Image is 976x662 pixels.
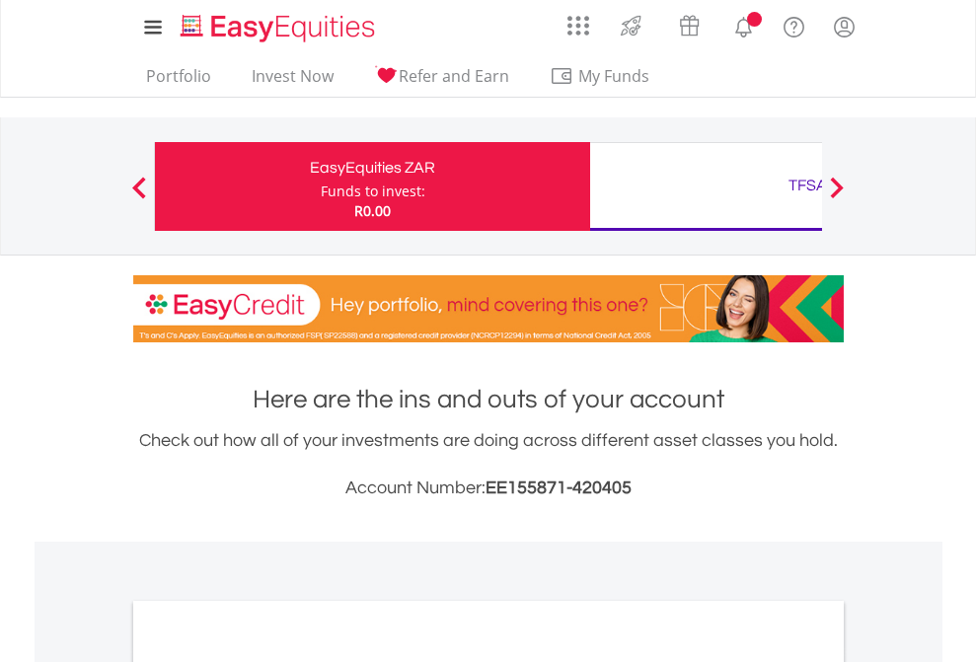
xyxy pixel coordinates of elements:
a: AppsGrid [555,5,602,37]
button: Next [817,186,857,206]
a: Notifications [718,5,769,44]
img: EasyCredit Promotion Banner [133,275,844,342]
img: vouchers-v2.svg [673,10,706,41]
span: EE155871-420405 [486,478,632,497]
h1: Here are the ins and outs of your account [133,382,844,417]
div: Check out how all of your investments are doing across different asset classes you hold. [133,427,844,502]
a: FAQ's and Support [769,5,819,44]
div: Funds to invest: [321,182,425,201]
a: Portfolio [138,66,219,97]
button: Previous [119,186,159,206]
a: Invest Now [244,66,341,97]
h3: Account Number: [133,475,844,502]
img: thrive-v2.svg [615,10,647,41]
div: EasyEquities ZAR [167,154,578,182]
span: My Funds [550,63,679,89]
img: EasyEquities_Logo.png [177,12,383,44]
a: Home page [173,5,383,44]
span: R0.00 [354,201,391,220]
a: My Profile [819,5,869,48]
a: Refer and Earn [366,66,517,97]
a: Vouchers [660,5,718,41]
img: grid-menu-icon.svg [567,15,589,37]
span: Refer and Earn [399,65,509,87]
